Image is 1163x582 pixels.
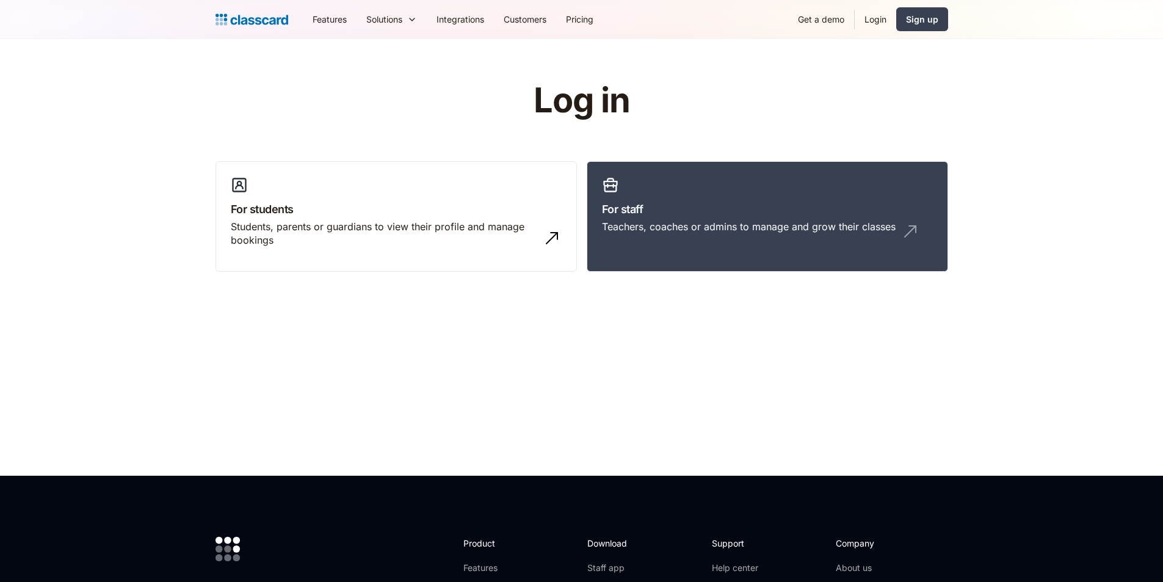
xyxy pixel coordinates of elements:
div: Solutions [366,13,402,26]
h2: Product [463,537,529,550]
div: Solutions [357,5,427,33]
h3: For students [231,201,562,217]
h2: Download [587,537,637,550]
h2: Company [836,537,917,550]
a: Integrations [427,5,494,33]
a: Sign up [896,7,948,31]
a: Pricing [556,5,603,33]
h3: For staff [602,201,933,217]
a: Features [303,5,357,33]
a: About us [836,562,917,574]
a: Login [855,5,896,33]
a: For studentsStudents, parents or guardians to view their profile and manage bookings [216,161,577,272]
a: Get a demo [788,5,854,33]
a: home [216,11,288,28]
h1: Log in [388,82,775,120]
h2: Support [712,537,761,550]
a: Customers [494,5,556,33]
div: Teachers, coaches or admins to manage and grow their classes [602,220,896,233]
a: Help center [712,562,761,574]
a: Staff app [587,562,637,574]
div: Sign up [906,13,938,26]
a: For staffTeachers, coaches or admins to manage and grow their classes [587,161,948,272]
div: Students, parents or guardians to view their profile and manage bookings [231,220,537,247]
a: Features [463,562,529,574]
